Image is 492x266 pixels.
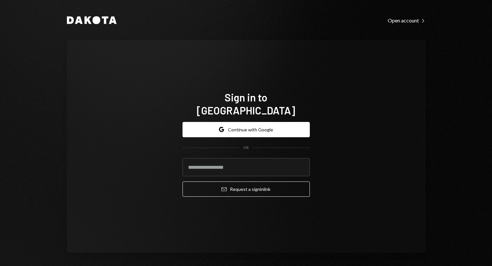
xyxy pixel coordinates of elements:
div: OR [243,145,249,151]
button: Request a signinlink [183,181,310,197]
a: Open account [388,17,425,24]
button: Continue with Google [183,122,310,137]
h1: Sign in to [GEOGRAPHIC_DATA] [183,91,310,117]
